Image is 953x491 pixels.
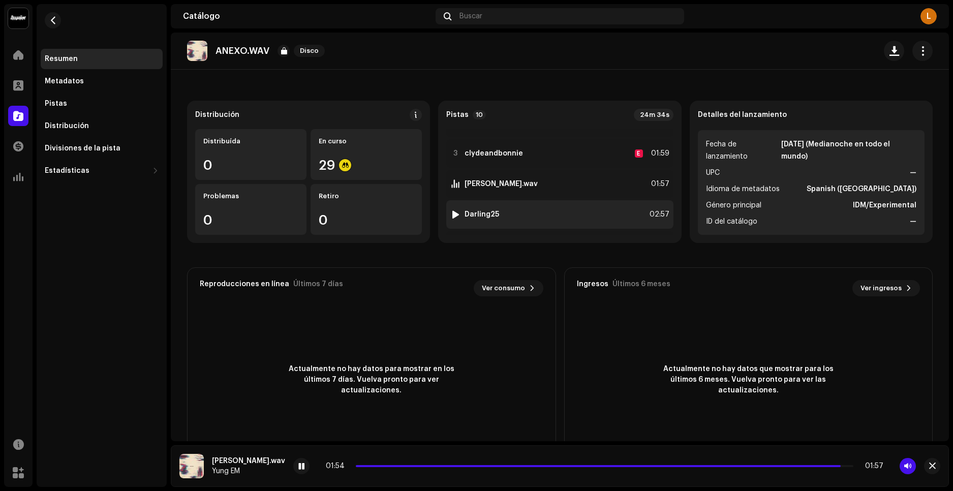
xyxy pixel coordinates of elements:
div: 01:57 [647,178,669,190]
strong: IDM/Experimental [853,199,916,211]
strong: Spanish ([GEOGRAPHIC_DATA]) [807,183,916,195]
span: Actualmente no hay datos que mostrar para los últimos 6 meses. Vuelva pronto para ver las actuali... [657,364,840,396]
div: E [635,149,643,158]
img: 10370c6a-d0e2-4592-b8a2-38f444b0ca44 [8,8,28,28]
div: Últimos 7 días [293,280,343,288]
span: Ver ingresos [860,278,902,298]
div: Estadísticas [45,167,89,175]
div: 01:57 [857,462,883,470]
p: ANEXO.WAV [216,46,269,56]
div: Problemas [203,192,298,200]
div: Yung EM [212,467,285,475]
span: Idioma de metadatos [706,183,780,195]
div: Pistas [45,100,67,108]
div: Resumen [45,55,78,63]
strong: — [910,216,916,228]
div: Distribución [45,122,89,130]
re-m-nav-dropdown: Estadísticas [41,161,163,181]
div: Divisiones de la pista [45,144,120,152]
span: Fecha de lanzamiento [706,138,779,163]
strong: Detalles del lanzamiento [698,111,787,119]
div: Metadatos [45,77,84,85]
span: Actualmente no hay datos para mostrar en los últimos 7 días. Vuelva pronto para ver actualizaciones. [280,364,463,396]
img: 0b7bd506-d460-4761-8c48-837cadeb9560 [179,454,204,478]
div: Reproducciones en línea [200,280,289,288]
div: 24m 34s [634,109,673,121]
div: En curso [319,137,414,145]
span: Ver consumo [482,278,525,298]
div: L [920,8,937,24]
div: Distribución [195,111,239,119]
span: Disco [294,45,325,57]
div: Ingresos [577,280,608,288]
strong: — [910,167,916,179]
span: Buscar [459,12,482,20]
div: Últimos 6 meses [612,280,670,288]
div: Catálogo [183,12,432,20]
div: [PERSON_NAME].wav [212,457,285,465]
strong: Darling25 [465,210,499,219]
strong: Pistas [446,111,469,119]
div: 02:57 [647,208,669,221]
span: UPC [706,167,720,179]
div: Distribuída [203,137,298,145]
button: Ver consumo [474,280,543,296]
re-m-nav-item: Divisiones de la pista [41,138,163,159]
div: Retiro [319,192,414,200]
re-m-nav-item: Distribución [41,116,163,136]
div: 01:54 [326,462,352,470]
button: Ver ingresos [852,280,920,296]
p-badge: 10 [473,110,486,119]
span: Género principal [706,199,761,211]
span: ID del catálogo [706,216,757,228]
img: 0b7bd506-d460-4761-8c48-837cadeb9560 [187,41,207,61]
re-m-nav-item: Resumen [41,49,163,69]
re-m-nav-item: Metadatos [41,71,163,91]
strong: [PERSON_NAME].wav [465,180,538,188]
strong: clydeandbonnie [465,149,523,158]
div: 01:59 [647,147,669,160]
re-m-nav-item: Pistas [41,94,163,114]
strong: [DATE] (Medianoche en todo el mundo) [781,138,916,163]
